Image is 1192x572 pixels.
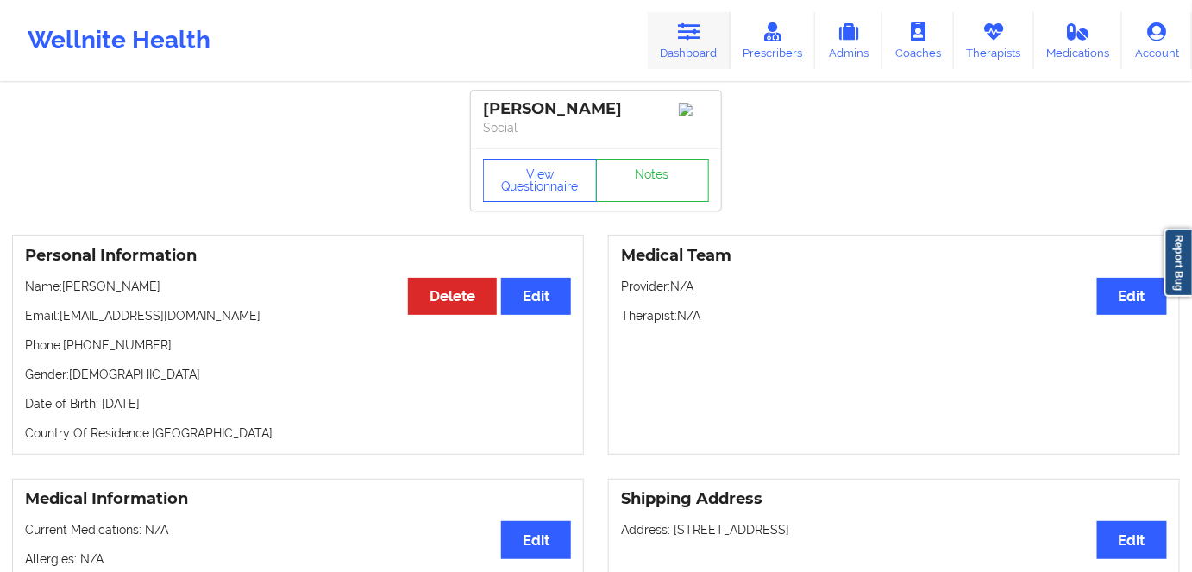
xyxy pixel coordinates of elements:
button: Edit [1097,278,1167,315]
a: Coaches [882,12,954,69]
button: Edit [1097,521,1167,558]
h3: Medical Information [25,489,571,509]
h3: Shipping Address [621,489,1167,509]
h3: Personal Information [25,246,571,266]
a: Therapists [954,12,1034,69]
p: Country Of Residence: [GEOGRAPHIC_DATA] [25,424,571,442]
p: Therapist: N/A [621,307,1167,324]
p: Allergies: N/A [25,550,571,568]
a: Admins [815,12,882,69]
p: Email: [EMAIL_ADDRESS][DOMAIN_NAME] [25,307,571,324]
p: Provider: N/A [621,278,1167,295]
a: Dashboard [648,12,731,69]
a: Prescribers [731,12,816,69]
h3: Medical Team [621,246,1167,266]
p: Name: [PERSON_NAME] [25,278,571,295]
div: [PERSON_NAME] [483,99,709,119]
button: Delete [408,278,497,315]
p: Address: [STREET_ADDRESS] [621,521,1167,538]
a: Medications [1034,12,1123,69]
p: Phone: [PHONE_NUMBER] [25,336,571,354]
img: Image%2Fplaceholer-image.png [679,103,709,116]
p: Current Medications: N/A [25,521,571,538]
a: Notes [596,159,710,202]
button: View Questionnaire [483,159,597,202]
p: Social [483,119,709,136]
button: Edit [501,278,571,315]
button: Edit [501,521,571,558]
p: Date of Birth: [DATE] [25,395,571,412]
a: Report Bug [1164,229,1192,297]
a: Account [1122,12,1192,69]
p: Gender: [DEMOGRAPHIC_DATA] [25,366,571,383]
